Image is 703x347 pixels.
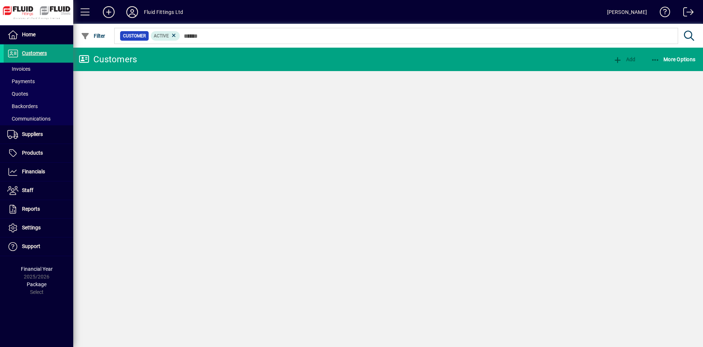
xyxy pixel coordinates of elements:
a: Communications [4,112,73,125]
span: Package [27,281,47,287]
a: Home [4,26,73,44]
span: Reports [22,206,40,212]
span: Filter [81,33,105,39]
span: Invoices [7,66,30,72]
a: Reports [4,200,73,218]
a: Financials [4,163,73,181]
a: Staff [4,181,73,200]
a: Support [4,237,73,256]
span: Settings [22,225,41,230]
span: Financials [22,169,45,174]
span: Active [154,33,169,38]
span: Customer [123,32,146,40]
span: Add [613,56,635,62]
a: Knowledge Base [654,1,670,25]
a: Suppliers [4,125,73,144]
span: Customers [22,50,47,56]
div: Fluid Fittings Ltd [144,6,183,18]
a: Settings [4,219,73,237]
span: More Options [651,56,696,62]
mat-chip: Activation Status: Active [151,31,180,41]
span: Suppliers [22,131,43,137]
span: Staff [22,187,33,193]
button: Filter [79,29,107,43]
a: Logout [678,1,694,25]
span: Home [22,32,36,37]
button: Add [97,5,120,19]
a: Payments [4,75,73,88]
a: Quotes [4,88,73,100]
span: Quotes [7,91,28,97]
div: Customers [79,53,137,65]
a: Backorders [4,100,73,112]
span: Products [22,150,43,156]
span: Backorders [7,103,38,109]
div: [PERSON_NAME] [607,6,647,18]
button: More Options [649,53,698,66]
span: Financial Year [21,266,53,272]
button: Profile [120,5,144,19]
button: Add [611,53,637,66]
span: Support [22,243,40,249]
a: Invoices [4,63,73,75]
a: Products [4,144,73,162]
span: Payments [7,78,35,84]
span: Communications [7,116,51,122]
